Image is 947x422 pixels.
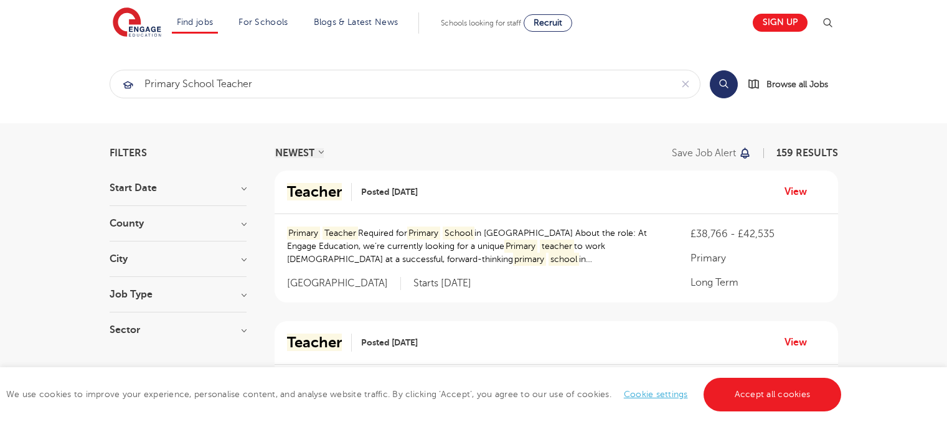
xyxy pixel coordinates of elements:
span: Schools looking for staff [441,19,521,27]
a: View [784,334,816,350]
a: Recruit [524,14,572,32]
input: Submit [110,70,671,98]
span: Browse all Jobs [766,77,828,91]
a: View [784,184,816,200]
span: 159 RESULTS [776,148,838,159]
span: We use cookies to improve your experience, personalise content, and analyse website traffic. By c... [6,390,844,399]
a: For Schools [238,17,288,27]
div: Submit [110,70,700,98]
span: Posted [DATE] [361,185,418,199]
h3: County [110,218,247,228]
mark: Primary [504,240,538,253]
a: Find jobs [177,17,214,27]
mark: Teacher [287,183,342,200]
p: Starts [DATE] [413,277,471,290]
span: Filters [110,148,147,158]
p: Long Term [690,275,825,290]
mark: School [443,227,474,240]
button: Save job alert [672,148,752,158]
mark: teacher [540,240,574,253]
span: [GEOGRAPHIC_DATA] [287,277,401,290]
mark: Teacher [287,334,342,351]
button: Clear [671,70,700,98]
a: Teacher [287,334,352,352]
span: Recruit [534,18,562,27]
h3: Start Date [110,183,247,193]
a: Blogs & Latest News [314,17,398,27]
mark: school [549,253,579,266]
h3: Sector [110,325,247,335]
mark: primary [513,253,547,266]
span: Posted [DATE] [361,336,418,349]
mark: Primary [287,227,321,240]
p: £38,766 - £42,535 [690,227,825,241]
a: Cookie settings [624,390,688,399]
a: Browse all Jobs [748,77,838,91]
a: Teacher [287,183,352,201]
p: Primary [690,251,825,266]
button: Search [710,70,738,98]
mark: Teacher [323,227,358,240]
mark: Primary [407,227,441,240]
h3: Job Type [110,289,247,299]
p: Required for in [GEOGRAPHIC_DATA] About the role: At Engage Education, we’re currently looking fo... [287,227,666,266]
p: Save job alert [672,148,736,158]
a: Accept all cookies [704,378,842,411]
img: Engage Education [113,7,161,39]
h3: City [110,254,247,264]
a: Sign up [753,14,808,32]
